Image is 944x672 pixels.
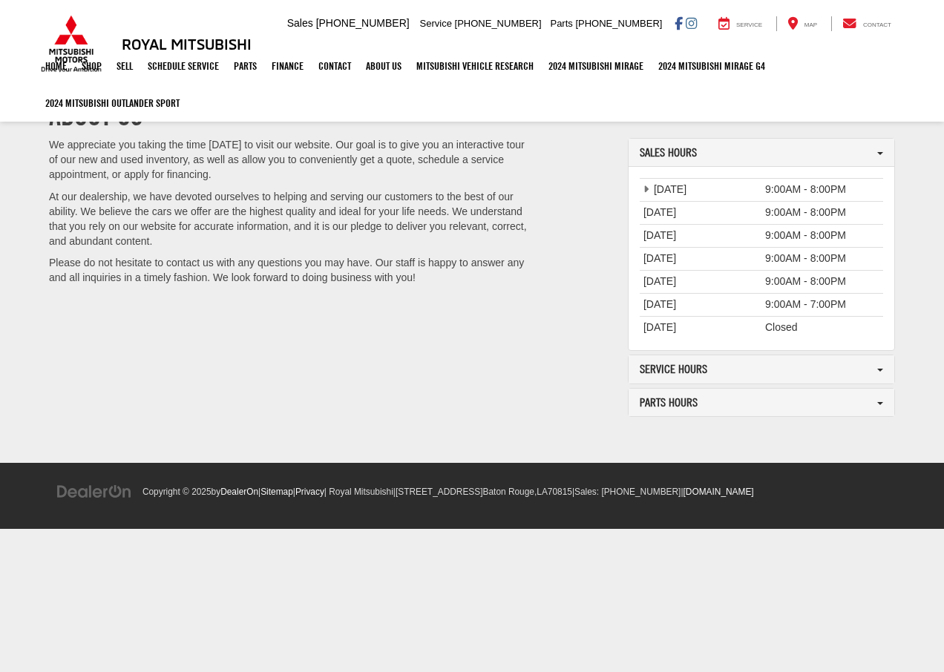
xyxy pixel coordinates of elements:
[293,487,324,497] span: |
[640,179,761,202] td: [DATE]
[258,487,293,497] span: |
[651,47,773,85] a: 2024 Mitsubishi Mirage G4
[420,18,452,29] span: Service
[56,485,132,497] a: DealerOn
[686,17,697,29] a: Instagram: Click to visit our Instagram page
[358,47,409,85] a: About Us
[537,487,548,497] span: LA
[38,85,187,122] a: 2024 Mitsubishi Outlander SPORT
[220,487,258,497] a: DealerOn Home Page
[761,317,883,339] td: Closed
[681,487,753,497] span: |
[640,317,761,339] td: [DATE]
[226,47,264,85] a: Parts: Opens in a new tab
[761,179,883,202] td: 9:00AM - 8:00PM
[396,487,483,497] span: [STREET_ADDRESS]
[49,101,895,131] h1: About Us
[684,487,754,497] a: [DOMAIN_NAME]
[393,487,572,497] span: |
[311,47,358,85] a: Contact
[295,487,324,497] a: Privacy
[863,22,891,28] span: Contact
[142,487,212,497] span: Copyright © 2025
[707,16,773,31] a: Service
[776,16,828,31] a: Map
[122,36,252,52] h3: Royal Mitsubishi
[831,16,902,31] a: Contact
[761,248,883,271] td: 9:00AM - 8:00PM
[260,487,293,497] a: Sitemap
[640,363,883,376] a: Service Hours
[550,18,572,29] span: Parts
[38,15,105,73] img: Mitsubishi
[324,487,393,497] span: | Royal Mitsubishi
[212,487,258,497] span: by
[38,47,74,85] a: Home
[56,484,132,500] img: DealerOn
[409,47,541,85] a: Mitsubishi Vehicle Research
[804,22,817,28] span: Map
[640,202,761,225] td: [DATE]
[49,138,533,182] p: We appreciate you taking the time [DATE] to visit our website. Our goal is to give you an interac...
[640,271,761,294] td: [DATE]
[140,47,226,85] a: Schedule Service: Opens in a new tab
[572,487,681,497] span: |
[575,18,662,29] span: [PHONE_NUMBER]
[548,487,572,497] span: 70815
[640,225,761,248] td: [DATE]
[761,271,883,294] td: 9:00AM - 8:00PM
[264,47,311,85] a: Finance
[640,248,761,271] td: [DATE]
[49,190,533,249] p: At our dealership, we have devoted ourselves to helping and serving our customers to the best of ...
[640,396,883,409] a: Parts Hours
[601,487,681,497] span: [PHONE_NUMBER]
[675,17,683,29] a: Facebook: Click to visit our Facebook page
[640,146,883,159] a: Sales Hours
[736,22,762,28] span: Service
[74,47,109,85] a: Shop
[483,487,537,497] span: Baton Rouge,
[109,47,140,85] a: Sell
[455,18,542,29] span: [PHONE_NUMBER]
[574,487,599,497] span: Sales:
[287,17,313,29] span: Sales
[761,294,883,317] td: 9:00AM - 7:00PM
[49,256,533,286] p: Please do not hesitate to contact us with any questions you may have. Our staff is happy to answe...
[761,225,883,248] td: 9:00AM - 8:00PM
[761,202,883,225] td: 9:00AM - 8:00PM
[316,17,410,29] span: [PHONE_NUMBER]
[640,294,761,317] td: [DATE]
[541,47,651,85] a: 2024 Mitsubishi Mirage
